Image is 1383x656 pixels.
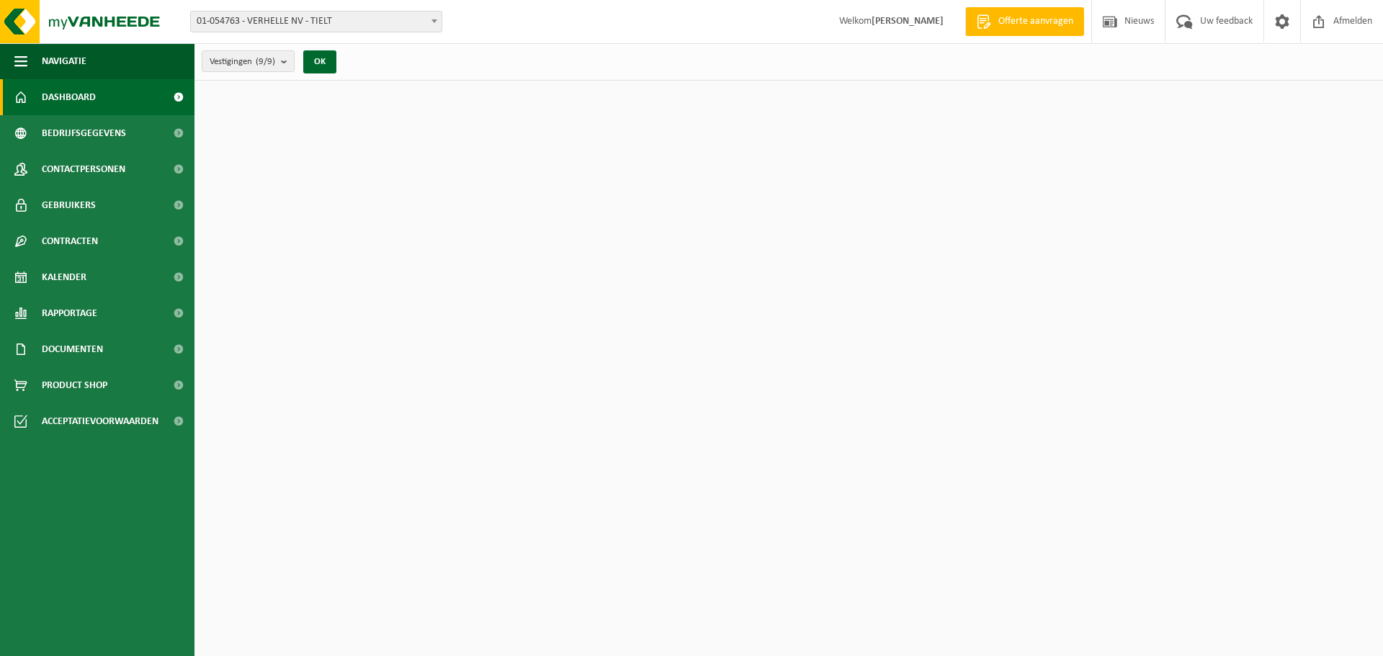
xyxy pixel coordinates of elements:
[42,295,97,331] span: Rapportage
[995,14,1077,29] span: Offerte aanvragen
[42,79,96,115] span: Dashboard
[42,223,98,259] span: Contracten
[210,51,275,73] span: Vestigingen
[256,57,275,66] count: (9/9)
[42,259,86,295] span: Kalender
[872,16,944,27] strong: [PERSON_NAME]
[42,187,96,223] span: Gebruikers
[42,115,126,151] span: Bedrijfsgegevens
[42,151,125,187] span: Contactpersonen
[42,367,107,403] span: Product Shop
[202,50,295,72] button: Vestigingen(9/9)
[42,331,103,367] span: Documenten
[303,50,336,73] button: OK
[190,11,442,32] span: 01-054763 - VERHELLE NV - TIELT
[191,12,442,32] span: 01-054763 - VERHELLE NV - TIELT
[965,7,1084,36] a: Offerte aanvragen
[42,43,86,79] span: Navigatie
[42,403,158,439] span: Acceptatievoorwaarden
